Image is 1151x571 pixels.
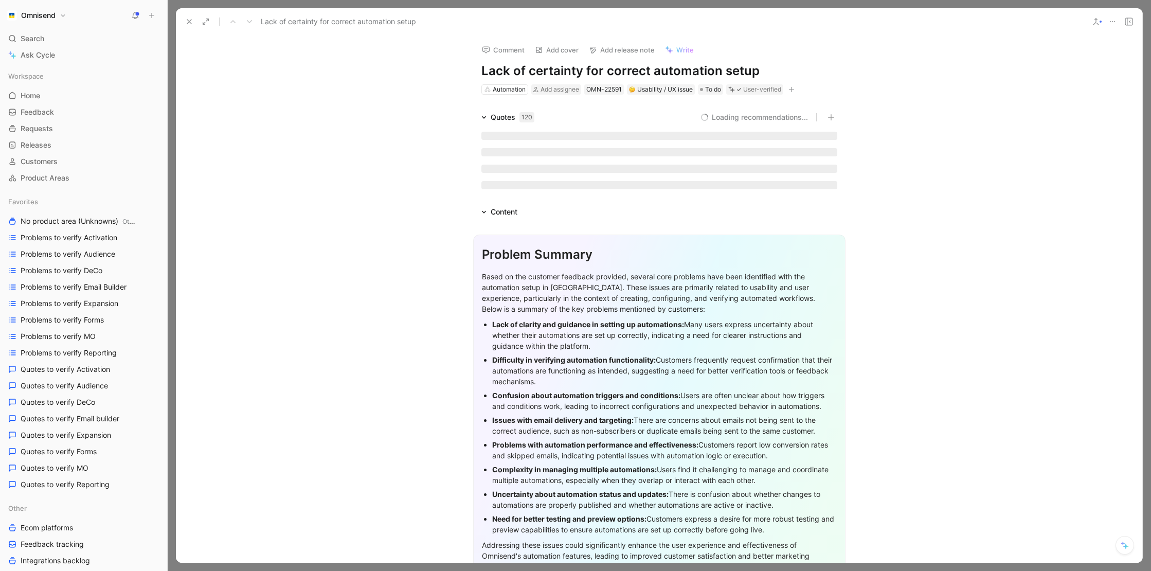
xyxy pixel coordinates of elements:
a: Ask Cycle [4,47,163,63]
button: Loading recommendations... [700,111,808,123]
button: Comment [477,43,529,57]
span: Problems to verify MO [21,331,96,342]
span: Problems to verify Email Builder [21,282,127,292]
div: Many users express uncertainty about whether their automations are set up correctly, indicating a... [492,319,837,351]
div: 120 [519,112,534,122]
h1: Lack of certainty for correct automation setup [481,63,837,79]
a: Problems to verify MO [4,329,163,344]
span: Workspace [8,71,44,81]
div: There is confusion about whether changes to automations are properly published and whether automa... [492,489,837,510]
div: There are concerns about emails not being sent to the correct audience, such as non-subscribers o... [492,415,837,436]
div: Automation [493,84,526,95]
span: Problems to verify Expansion [21,298,118,309]
button: Add release note [584,43,659,57]
a: Requests [4,121,163,136]
a: Quotes to verify Expansion [4,427,163,443]
a: Problems to verify Email Builder [4,279,163,295]
div: To do [698,84,723,95]
a: Problems to verify Forms [4,312,163,328]
span: Search [21,32,44,45]
span: Feedback [21,107,54,117]
a: Feedback tracking [4,537,163,552]
strong: Complexity in managing multiple automations: [492,465,657,474]
a: Quotes to verify Audience [4,378,163,394]
span: Problems to verify Audience [21,249,115,259]
span: Quotes to verify Expansion [21,430,111,440]
a: Quotes to verify Forms [4,444,163,459]
a: Feedback [4,104,163,120]
a: No product area (Unknowns)Other [4,213,163,229]
a: Quotes to verify MO [4,460,163,476]
strong: Lack of clarity and guidance in setting up automations: [492,320,684,329]
img: Omnisend [7,10,17,21]
a: Home [4,88,163,103]
div: Search [4,31,163,46]
div: Workspace [4,68,163,84]
span: Quotes to verify MO [21,463,88,473]
div: Customers express a desire for more robust testing and preview capabilities to ensure automations... [492,513,837,535]
a: Releases [4,137,163,153]
span: Ask Cycle [21,49,55,61]
button: Write [660,43,698,57]
a: Customers [4,154,163,169]
div: OMN-22591 [586,84,622,95]
span: Quotes to verify Audience [21,381,108,391]
span: Releases [21,140,51,150]
a: Quotes to verify Reporting [4,477,163,492]
a: Quotes to verify Email builder [4,411,163,426]
span: Ecom platforms [21,523,73,533]
div: Content [491,206,517,218]
span: Add assignee [541,85,579,93]
span: Other [8,503,27,513]
a: Product Areas [4,170,163,186]
span: Quotes to verify Email builder [21,414,119,424]
h1: Omnisend [21,11,56,20]
button: OmnisendOmnisend [4,8,69,23]
strong: Uncertainty about automation status and updates: [492,490,669,498]
span: Problems to verify Forms [21,315,104,325]
div: 🤔Usability / UX issue [627,84,695,95]
div: Users are often unclear about how triggers and conditions work, leading to incorrect configuratio... [492,390,837,412]
a: Problems to verify Audience [4,246,163,262]
strong: Problems with automation performance and effectiveness: [492,440,698,449]
span: Favorites [8,197,38,207]
span: To do [705,84,721,95]
span: Integrations backlog [21,556,90,566]
div: Users find it challenging to manage and coordinate multiple automations, especially when they ove... [492,464,837,486]
span: Quotes to verify Reporting [21,479,110,490]
div: Customers report low conversion rates and skipped emails, indicating potential issues with automa... [492,439,837,461]
span: Quotes to verify Activation [21,364,110,374]
button: Add cover [530,43,583,57]
span: Customers [21,156,58,167]
span: Lack of certainty for correct automation setup [261,15,416,28]
a: Problems to verify Activation [4,230,163,245]
div: Quotes120 [477,111,538,123]
img: 🤔 [629,86,635,93]
span: No product area (Unknowns) [21,216,137,227]
span: Feedback tracking [21,539,84,549]
span: Write [676,45,694,55]
div: User-verified [743,84,781,95]
div: Favorites [4,194,163,209]
a: Problems to verify Expansion [4,296,163,311]
strong: Confusion about automation triggers and conditions: [492,391,680,400]
strong: Issues with email delivery and targeting: [492,416,634,424]
strong: Difficulty in verifying automation functionality: [492,355,656,364]
div: Customers frequently request confirmation that their automations are functioning as intended, sug... [492,354,837,387]
div: Quotes [491,111,534,123]
a: Quotes to verify Activation [4,362,163,377]
span: Problems to verify Activation [21,233,117,243]
span: Other [122,218,138,225]
div: Content [477,206,521,218]
a: Quotes to verify DeCo [4,395,163,410]
span: Product Areas [21,173,69,183]
span: Quotes to verify DeCo [21,397,95,407]
div: Based on the customer feedback provided, several core problems have been identified with the auto... [482,271,837,314]
span: Problems to verify DeCo [21,265,102,276]
a: Integrations backlog [4,553,163,568]
strong: Need for better testing and preview options: [492,514,646,523]
div: Other [4,501,163,516]
span: Quotes to verify Forms [21,447,97,457]
span: Requests [21,123,53,134]
a: Ecom platforms [4,520,163,536]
